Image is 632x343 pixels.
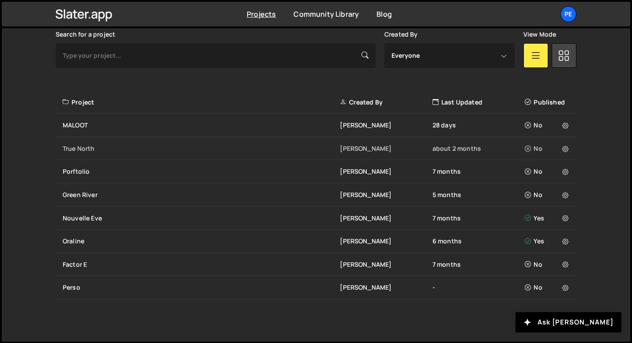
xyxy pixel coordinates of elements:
div: No [525,260,571,269]
div: 5 months [433,190,525,199]
a: Nouvelle Eve [PERSON_NAME] 7 months Yes [56,207,576,230]
div: No [525,283,571,292]
div: Yes [525,214,571,223]
div: MALOOT [63,121,340,130]
div: Yes [525,237,571,246]
a: Oraline [PERSON_NAME] 6 months Yes [56,230,576,253]
div: No [525,167,571,176]
div: Oraline [63,237,340,246]
a: True North [PERSON_NAME] about 2 months No [56,137,576,160]
div: Published [525,98,571,107]
label: View Mode [523,31,556,38]
button: Ask [PERSON_NAME] [515,312,621,332]
div: Nouvelle Eve [63,214,340,223]
a: Community Library [293,9,359,19]
a: Green River [PERSON_NAME] 5 months No [56,183,576,207]
div: [PERSON_NAME] [340,144,432,153]
label: Search for a project [56,31,115,38]
div: 28 days [433,121,525,130]
a: Blog [376,9,392,19]
div: 7 months [433,167,525,176]
a: MALOOT [PERSON_NAME] 28 days No [56,114,576,137]
label: Created By [384,31,418,38]
div: Perso [63,283,340,292]
div: No [525,121,571,130]
div: True North [63,144,340,153]
div: - [433,283,525,292]
div: 6 months [433,237,525,246]
div: [PERSON_NAME] [340,283,432,292]
a: Porftolio [PERSON_NAME] 7 months No [56,160,576,183]
div: No [525,190,571,199]
div: [PERSON_NAME] [340,260,432,269]
div: Project [63,98,340,107]
div: Porftolio [63,167,340,176]
a: Pe [561,6,576,22]
input: Type your project... [56,43,376,68]
div: [PERSON_NAME] [340,167,432,176]
div: No [525,144,571,153]
a: Factor E [PERSON_NAME] 7 months No [56,253,576,276]
div: Created By [340,98,432,107]
div: [PERSON_NAME] [340,237,432,246]
a: Perso [PERSON_NAME] - No [56,276,576,299]
div: [PERSON_NAME] [340,121,432,130]
div: 7 months [433,214,525,223]
div: [PERSON_NAME] [340,214,432,223]
div: [PERSON_NAME] [340,190,432,199]
div: Green River [63,190,340,199]
a: Projects [247,9,276,19]
div: Last Updated [433,98,525,107]
div: about 2 months [433,144,525,153]
div: Factor E [63,260,340,269]
div: 7 months [433,260,525,269]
